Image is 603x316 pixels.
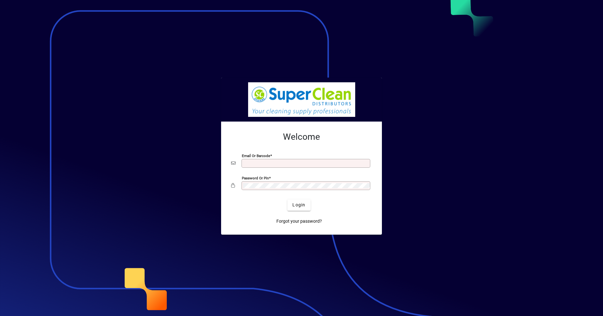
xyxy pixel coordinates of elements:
button: Login [287,199,310,211]
h2: Welcome [231,132,372,142]
span: Login [292,202,305,208]
mat-label: Password or Pin [242,176,269,180]
mat-label: Email or Barcode [242,153,270,158]
a: Forgot your password? [274,216,324,227]
span: Forgot your password? [276,218,322,225]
